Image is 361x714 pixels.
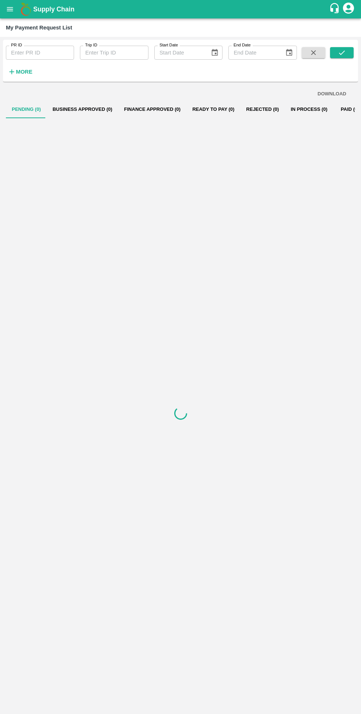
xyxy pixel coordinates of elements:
button: More [6,66,34,78]
a: Supply Chain [33,4,329,14]
label: End Date [234,42,250,48]
strong: More [16,69,32,75]
div: customer-support [329,3,342,16]
label: PR ID [11,42,22,48]
input: Enter PR ID [6,46,74,60]
div: account of current user [342,1,355,17]
button: Business Approved (0) [47,101,118,118]
button: DOWNLOAD [315,88,349,101]
button: Choose date [208,46,222,60]
button: Rejected (0) [240,101,285,118]
button: Ready To Pay (0) [186,101,240,118]
label: Trip ID [85,42,97,48]
button: In Process (0) [285,101,333,118]
div: My Payment Request List [6,23,72,32]
img: logo [18,2,33,17]
button: Choose date [282,46,296,60]
b: Supply Chain [33,6,74,13]
input: Enter Trip ID [80,46,148,60]
input: End Date [228,46,279,60]
label: Start Date [160,42,178,48]
button: Pending (0) [6,101,47,118]
input: Start Date [154,46,205,60]
button: Finance Approved (0) [118,101,186,118]
button: open drawer [1,1,18,18]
